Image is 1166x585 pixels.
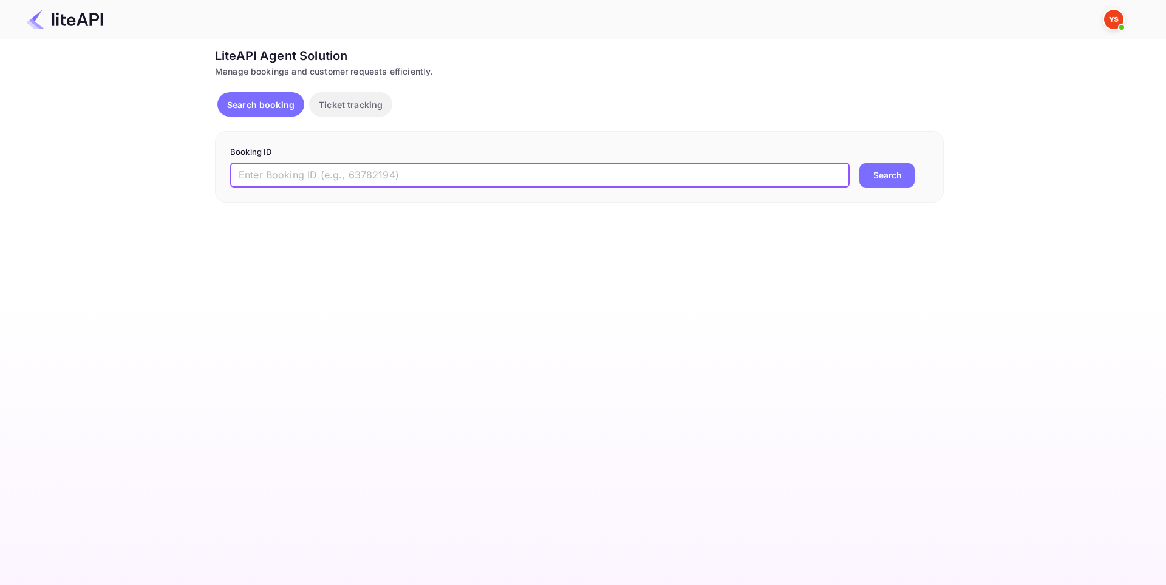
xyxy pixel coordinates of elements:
img: Yandex Support [1104,10,1123,29]
p: Ticket tracking [319,98,383,111]
p: Search booking [227,98,295,111]
button: Search [859,163,915,188]
p: Booking ID [230,146,929,158]
img: LiteAPI Logo [27,10,103,29]
input: Enter Booking ID (e.g., 63782194) [230,163,850,188]
div: Manage bookings and customer requests efficiently. [215,65,944,78]
div: LiteAPI Agent Solution [215,47,944,65]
